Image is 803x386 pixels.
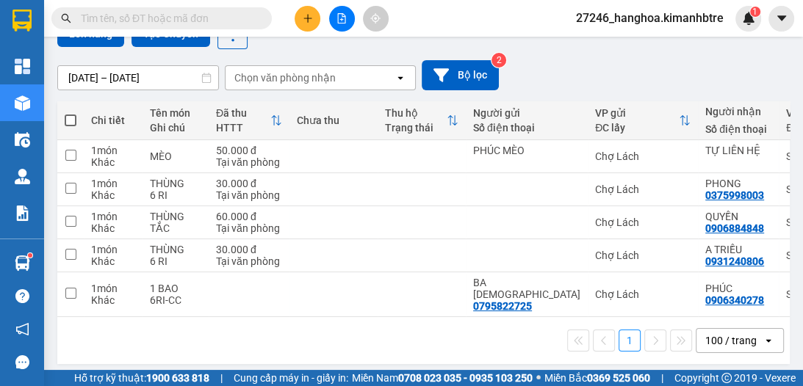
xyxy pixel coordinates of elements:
[473,122,580,134] div: Số điện thoại
[705,255,764,267] div: 0931240806
[705,211,771,222] div: QUYỀN
[91,255,135,267] div: Khác
[150,255,201,267] div: 6 RI
[595,216,691,228] div: Chợ Lách
[234,370,348,386] span: Cung cấp máy in - giấy in:
[74,370,209,386] span: Hỗ trợ kỹ thuật:
[150,294,201,306] div: 6RI-CC
[395,72,406,84] svg: open
[398,372,533,384] strong: 0708 023 035 - 0935 103 250
[91,222,135,234] div: Khác
[595,122,679,134] div: ĐC lấy
[91,283,135,294] div: 1 món
[297,114,370,126] div: Chưa thu
[15,169,30,184] img: warehouse-icon
[763,335,774,346] svg: open
[619,329,641,352] button: 1
[216,189,282,201] div: Tại văn phòng
[336,13,347,23] span: file-add
[150,283,201,294] div: 1 BAO
[150,178,201,189] div: THÙNG
[491,53,506,68] sup: 2
[750,7,760,17] sup: 1
[216,178,282,189] div: 30.000 đ
[295,6,320,32] button: plus
[378,101,466,140] th: Toggle SortBy
[91,294,135,306] div: Khác
[768,6,794,32] button: caret-down
[595,150,691,162] div: Chợ Lách
[588,101,698,140] th: Toggle SortBy
[544,370,650,386] span: Miền Bắc
[150,211,201,234] div: THÙNG TẮC
[705,294,764,306] div: 0906340278
[661,370,663,386] span: |
[15,205,30,221] img: solution-icon
[216,122,270,134] div: HTTT
[216,156,282,168] div: Tại văn phòng
[705,244,771,255] div: A TRIỀU
[216,145,282,156] div: 50.000 đ
[303,13,313,23] span: plus
[28,253,32,258] sup: 1
[150,122,201,134] div: Ghi chú
[216,255,282,267] div: Tại văn phòng
[91,178,135,189] div: 1 món
[91,244,135,255] div: 1 món
[61,13,71,23] span: search
[705,178,771,189] div: PHONG
[385,122,447,134] div: Trạng thái
[595,107,679,119] div: VP gửi
[15,95,30,111] img: warehouse-icon
[370,13,381,23] span: aim
[705,145,771,156] div: TỰ LIÊN HỆ
[363,6,389,32] button: aim
[150,107,201,119] div: Tên món
[473,145,580,156] div: PHÚC MÈO
[216,244,282,255] div: 30.000 đ
[705,189,764,201] div: 0375998003
[91,211,135,222] div: 1 món
[91,114,135,126] div: Chi tiết
[146,372,209,384] strong: 1900 633 818
[15,289,29,303] span: question-circle
[81,10,254,26] input: Tìm tên, số ĐT hoặc mã đơn
[15,322,29,336] span: notification
[150,189,201,201] div: 6 RI
[216,222,282,234] div: Tại văn phòng
[564,9,735,27] span: 27246_hanghoa.kimanhbtre
[15,355,29,369] span: message
[91,145,135,156] div: 1 món
[12,10,32,32] img: logo-vxr
[705,222,764,234] div: 0906884848
[209,101,289,140] th: Toggle SortBy
[752,7,757,17] span: 1
[705,123,771,135] div: Số điện thoại
[473,277,580,300] div: BA HỒNG
[91,189,135,201] div: Khác
[150,244,201,255] div: THÙNG
[775,12,788,25] span: caret-down
[385,107,447,119] div: Thu hộ
[352,370,533,386] span: Miền Nam
[216,107,270,119] div: Đã thu
[473,300,532,312] div: 0795822725
[91,156,135,168] div: Khác
[595,288,691,300] div: Chợ Lách
[536,375,541,381] span: ⚪️
[220,370,223,386] span: |
[58,66,218,90] input: Select a date range.
[721,373,732,383] span: copyright
[473,107,580,119] div: Người gửi
[329,6,355,32] button: file-add
[150,150,201,162] div: MÈO
[15,59,30,74] img: dashboard-icon
[595,250,691,261] div: Chợ Lách
[234,70,336,85] div: Chọn văn phòng nhận
[705,106,771,117] div: Người nhận
[422,60,499,90] button: Bộ lọc
[216,211,282,222] div: 60.000 đ
[15,255,30,271] img: warehouse-icon
[595,183,691,195] div: Chợ Lách
[587,372,650,384] strong: 0369 525 060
